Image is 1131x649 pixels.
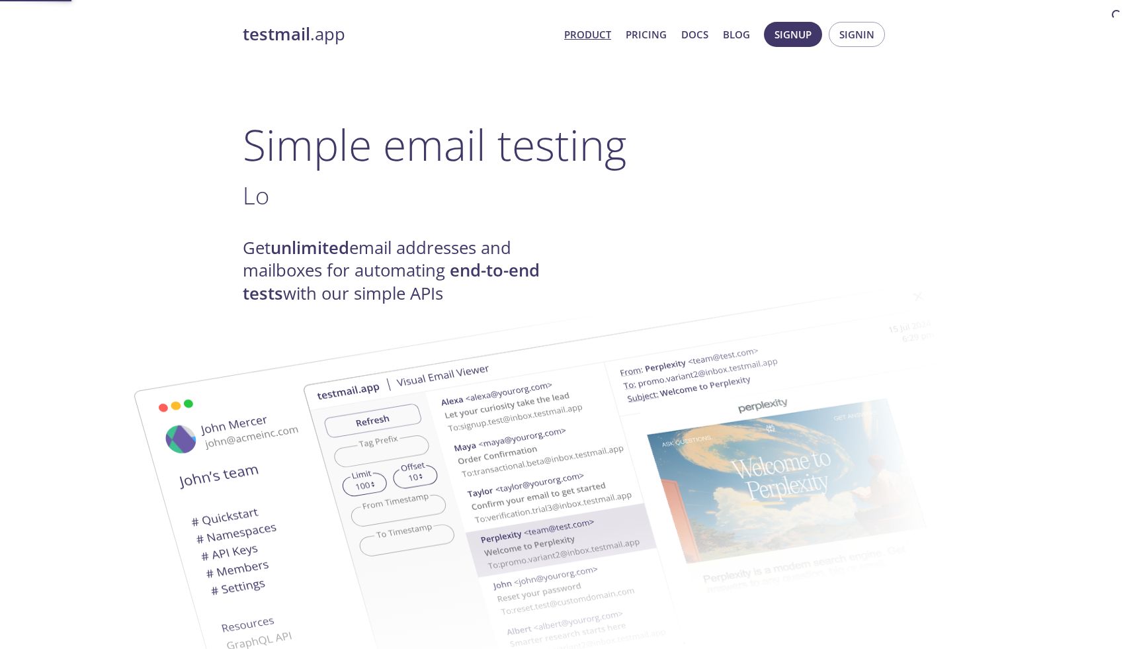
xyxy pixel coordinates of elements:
a: Blog [723,26,750,43]
span: Lo [243,179,269,212]
a: Pricing [626,26,667,43]
button: Signup [764,22,822,47]
h4: Get email addresses and mailboxes for automating with our simple APIs [243,237,565,305]
span: Signup [775,26,812,43]
h1: Simple email testing [243,119,888,170]
strong: testmail [243,22,310,46]
button: Signin [829,22,885,47]
strong: unlimited [271,236,349,259]
a: testmail.app [243,23,554,46]
a: Docs [681,26,708,43]
span: Signin [839,26,874,43]
a: Product [564,26,611,43]
strong: end-to-end tests [243,259,540,304]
